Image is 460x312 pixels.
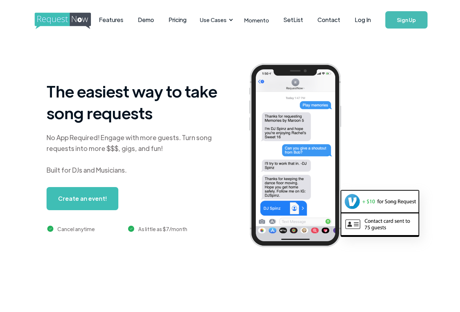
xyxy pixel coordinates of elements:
[241,58,360,255] img: iphone screenshot
[161,9,194,31] a: Pricing
[47,187,118,210] a: Create an event!
[310,9,347,31] a: Contact
[131,9,161,31] a: Demo
[47,132,219,175] div: No App Required! Engage with more guests. Turn song requests into more $$$, gigs, and fun! Built ...
[200,16,227,24] div: Use Cases
[92,9,131,31] a: Features
[35,13,74,27] a: home
[385,11,428,29] a: Sign Up
[347,7,378,32] a: Log In
[276,9,310,31] a: SetList
[341,213,419,235] img: contact card example
[341,191,419,212] img: venmo screenshot
[57,225,95,233] div: Cancel anytime
[47,226,53,232] img: green checkmark
[237,9,276,31] a: Momento
[35,13,104,29] img: requestnow logo
[47,80,219,123] h1: The easiest way to take song requests
[196,9,235,31] div: Use Cases
[128,226,134,232] img: green checkmark
[138,225,187,233] div: As little as $7/month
